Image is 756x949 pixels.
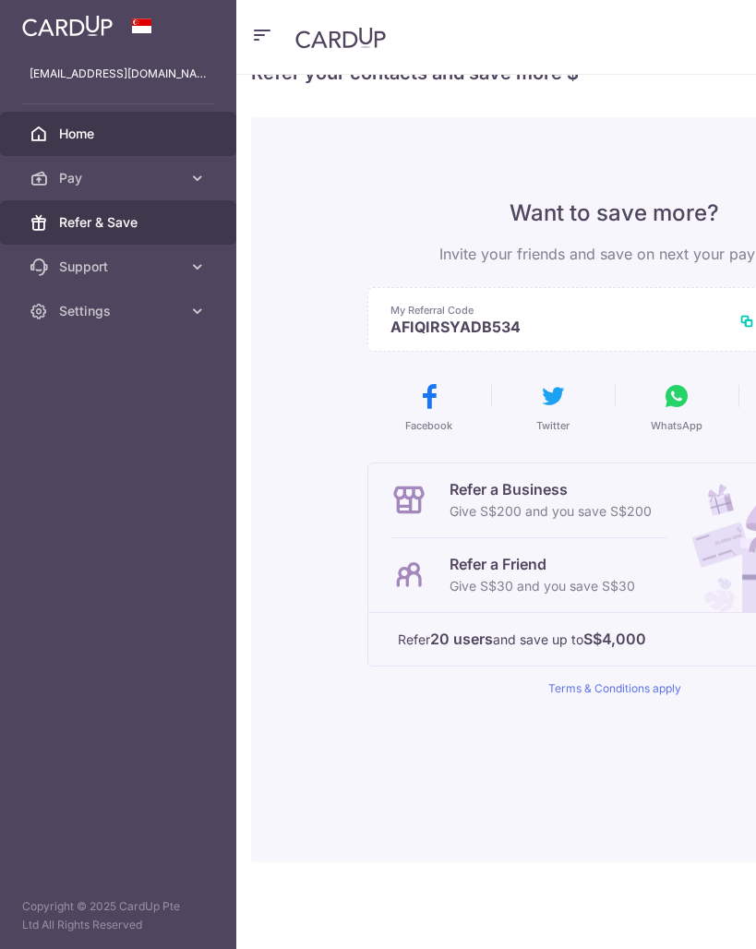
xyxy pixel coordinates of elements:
button: WhatsApp [622,381,731,433]
span: Home [59,125,181,143]
span: Refer & Save [59,213,181,232]
span: Pay [59,169,181,187]
span: Support [59,258,181,276]
button: Facebook [375,381,484,433]
p: [EMAIL_ADDRESS][DOMAIN_NAME] [30,65,207,83]
span: WhatsApp [651,418,702,433]
p: Refer a Business [450,478,652,500]
span: Settings [59,302,181,320]
p: Refer a Friend [450,553,635,575]
button: Twitter [498,381,607,433]
p: Refer and save up to [398,628,756,651]
p: AFIQIRSYADB534 [390,318,725,336]
span: Help [163,13,201,30]
img: CardUp [22,15,113,37]
span: Facebook [405,418,452,433]
strong: 20 users [430,628,493,650]
span: Twitter [536,418,570,433]
p: Give S$200 and you save S$200 [450,500,652,523]
img: CardUp [295,27,386,49]
p: My Referral Code [390,303,725,318]
a: Terms & Conditions apply [548,681,681,695]
p: Give S$30 and you save S$30 [450,575,635,597]
strong: S$4,000 [583,628,646,650]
